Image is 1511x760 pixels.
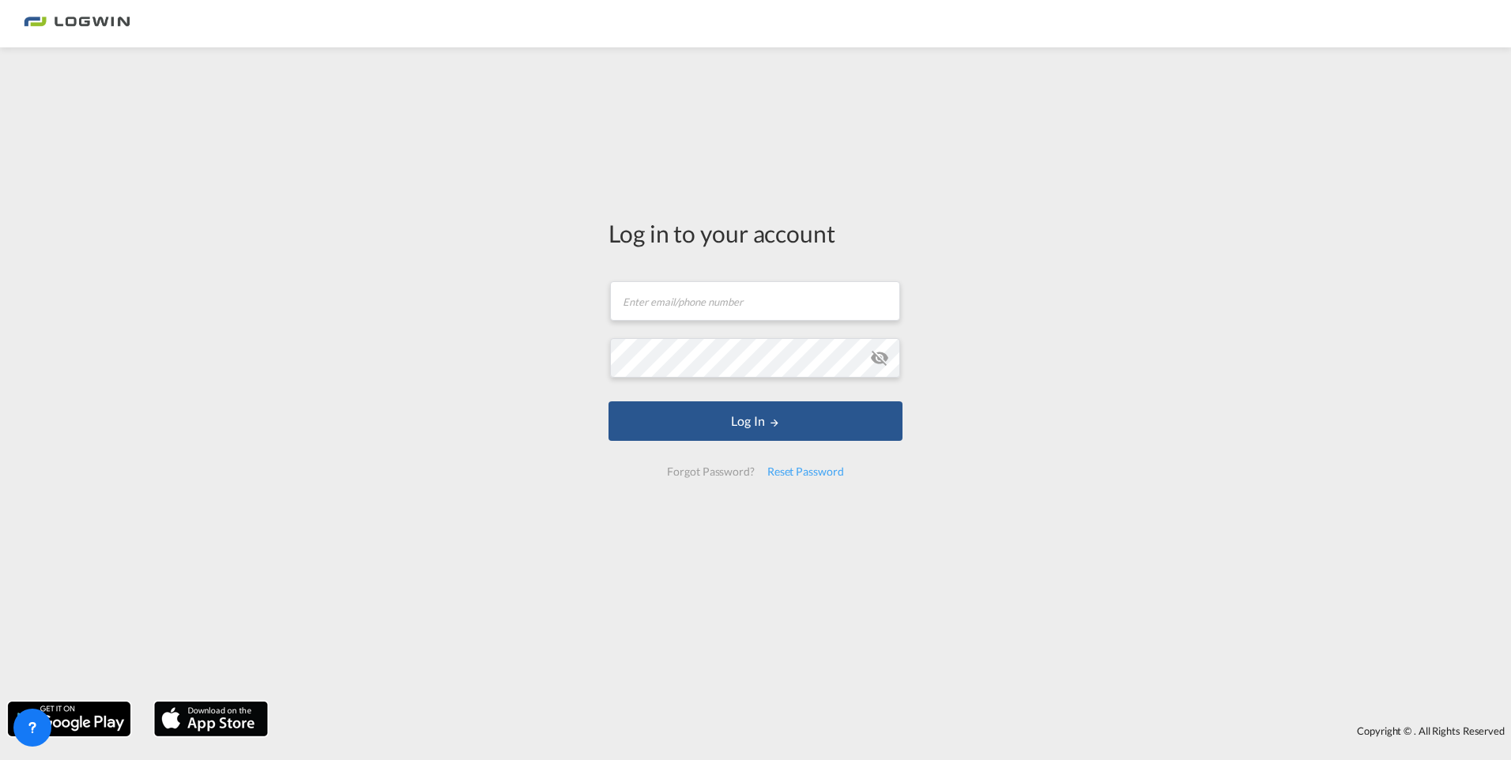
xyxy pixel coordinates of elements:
[610,281,900,321] input: Enter email/phone number
[661,457,760,486] div: Forgot Password?
[870,348,889,367] md-icon: icon-eye-off
[6,700,132,738] img: google.png
[609,216,902,250] div: Log in to your account
[153,700,269,738] img: apple.png
[609,401,902,441] button: LOGIN
[276,717,1511,744] div: Copyright © . All Rights Reserved
[761,457,850,486] div: Reset Password
[24,6,130,42] img: bc73a0e0d8c111efacd525e4c8ad7d32.png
